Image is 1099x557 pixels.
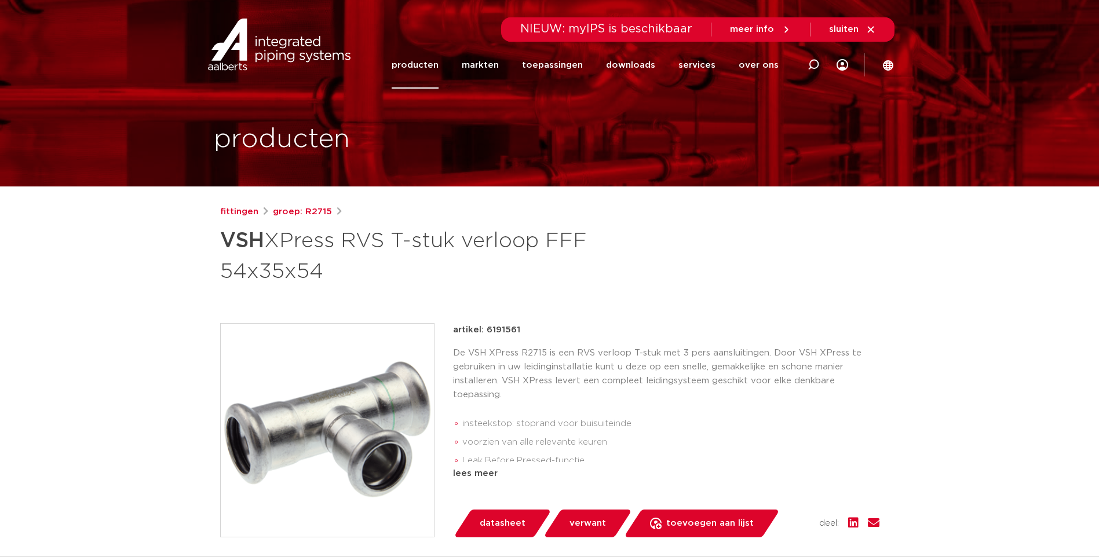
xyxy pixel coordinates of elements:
a: markten [462,42,499,89]
a: meer info [730,24,791,35]
a: services [678,42,715,89]
a: toepassingen [522,42,583,89]
div: my IPS [837,42,848,89]
span: verwant [569,514,606,533]
p: artikel: 6191561 [453,323,520,337]
a: producten [392,42,439,89]
nav: Menu [392,42,779,89]
li: voorzien van alle relevante keuren [462,433,879,452]
h1: producten [214,121,350,158]
span: meer info [730,25,774,34]
strong: VSH [220,230,264,251]
h1: XPress RVS T-stuk verloop FFF 54x35x54 [220,223,655,286]
span: datasheet [480,514,525,533]
a: downloads [606,42,655,89]
a: over ons [739,42,779,89]
a: datasheet [453,510,552,537]
img: Product Image for VSH XPress RVS T-stuk verloop FFF 54x35x54 [221,324,434,537]
span: NIEUW: myIPS is beschikbaar [520,23,692,35]
span: sluiten [829,25,859,34]
span: deel: [819,516,839,530]
span: toevoegen aan lijst [666,514,754,533]
a: sluiten [829,24,876,35]
a: groep: R2715 [273,205,332,219]
div: lees meer [453,467,879,481]
a: fittingen [220,205,258,219]
li: insteekstop: stoprand voor buisuiteinde [462,415,879,433]
a: verwant [543,510,632,537]
p: De VSH XPress R2715 is een RVS verloop T-stuk met 3 pers aansluitingen. Door VSH XPress te gebrui... [453,346,879,402]
li: Leak Before Pressed-functie [462,452,879,470]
